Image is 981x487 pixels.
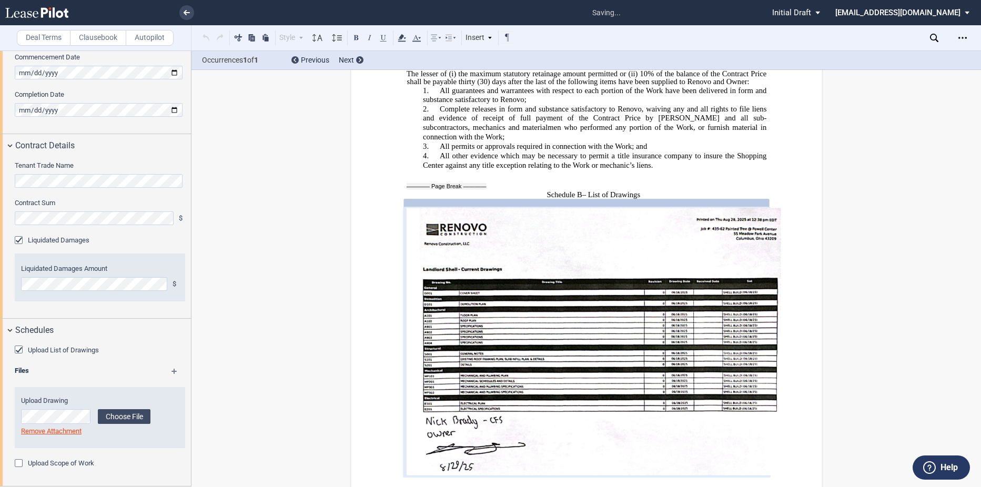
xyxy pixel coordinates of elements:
[28,346,99,355] label: Upload List of Drawings
[15,345,99,356] md-checkbox: Upload List of Drawings
[15,198,185,208] label: Contract Sum
[577,190,582,199] span: B
[15,90,185,99] label: Completion Date
[21,396,150,405] label: Upload Drawing
[406,69,456,78] span: The lesser of (i)
[70,30,126,46] label: Clausebook
[439,142,646,151] span: All permits or approvals required in connection with the Work; and
[301,56,329,64] span: Previous
[15,161,185,170] label: Tenant Trade Name
[406,208,795,475] img: B3ZIol4eHB8WAAAAAElFTkSuQmCC
[15,236,89,246] md-checkbox: Liquidated Damages
[126,30,174,46] label: Autopilot
[15,53,185,62] label: Commencement Date
[339,56,354,64] span: Next
[954,29,971,46] div: Open Lease options menu
[423,86,768,104] span: All guarantees and warrantees with respect to each portion of the Work have been delivered in for...
[423,142,429,151] span: 3.
[339,55,363,66] div: Next
[15,139,75,152] span: Contract Details
[254,56,258,64] b: 1
[913,455,970,480] button: Help
[464,31,494,45] div: Insert
[363,31,376,44] button: Italic
[547,190,575,199] span: Schedule
[15,324,54,337] span: Schedules
[407,69,768,86] span: of the balance of the Contract Price shall be payable thirty
[350,31,362,44] button: Bold
[243,56,247,64] b: 1
[423,86,429,95] span: 1.
[259,31,272,44] button: Paste
[21,427,82,435] a: Remove Attachment
[501,31,513,44] button: Toggle Control Characters
[423,105,429,114] span: 2.
[477,77,749,86] span: (30) days after the last of the following items have been supplied to Renovo and Owner:
[98,409,150,424] label: Choose File
[291,55,329,66] div: Previous
[17,30,70,46] label: Deal Terms
[28,236,89,245] label: Liquidated Damages
[772,8,811,17] span: Initial Draft
[179,214,185,223] span: $
[423,151,429,160] span: 4.
[246,31,258,44] button: Copy
[202,55,284,66] span: Occurrences of
[232,31,245,44] button: Cut
[458,69,638,78] span: the maximum statutory retainage amount permitted or (ii)
[15,367,29,374] b: Files
[582,190,640,199] span: – List of Drawings
[173,279,179,289] span: $
[640,69,654,78] span: 10%
[15,459,94,469] md-checkbox: Upload Scope of Work
[423,105,768,141] span: Complete releases in form and substance satisfactory to Renovo, waiving any and all rights to fil...
[21,264,179,273] label: Liquidated Damages Amount
[423,151,768,169] span: All other evidence which may be necessary to permit a title insurance company to insure the Shopp...
[28,459,94,468] label: Upload Scope of Work
[377,31,390,44] button: Underline
[587,2,626,24] span: saving...
[940,461,958,474] label: Help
